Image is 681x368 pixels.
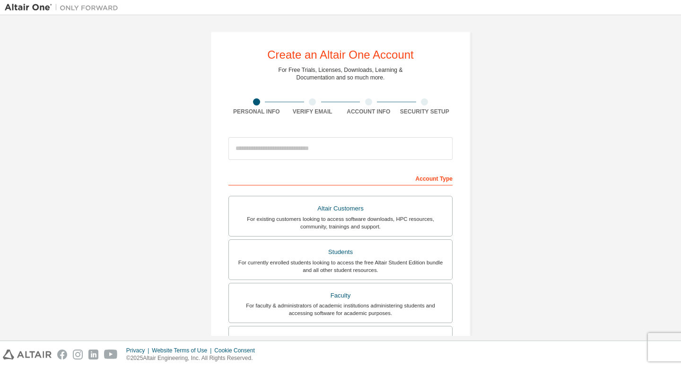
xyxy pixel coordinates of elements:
[73,350,83,359] img: instagram.svg
[104,350,118,359] img: youtube.svg
[126,347,152,354] div: Privacy
[235,332,446,345] div: Everyone else
[228,170,453,185] div: Account Type
[235,245,446,259] div: Students
[57,350,67,359] img: facebook.svg
[152,347,214,354] div: Website Terms of Use
[235,302,446,317] div: For faculty & administrators of academic institutions administering students and accessing softwa...
[235,289,446,302] div: Faculty
[214,347,260,354] div: Cookie Consent
[126,354,261,362] p: © 2025 Altair Engineering, Inc. All Rights Reserved.
[3,350,52,359] img: altair_logo.svg
[267,49,414,61] div: Create an Altair One Account
[285,108,341,115] div: Verify Email
[235,215,446,230] div: For existing customers looking to access software downloads, HPC resources, community, trainings ...
[279,66,403,81] div: For Free Trials, Licenses, Downloads, Learning & Documentation and so much more.
[88,350,98,359] img: linkedin.svg
[397,108,453,115] div: Security Setup
[228,108,285,115] div: Personal Info
[235,202,446,215] div: Altair Customers
[235,259,446,274] div: For currently enrolled students looking to access the free Altair Student Edition bundle and all ...
[340,108,397,115] div: Account Info
[5,3,123,12] img: Altair One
